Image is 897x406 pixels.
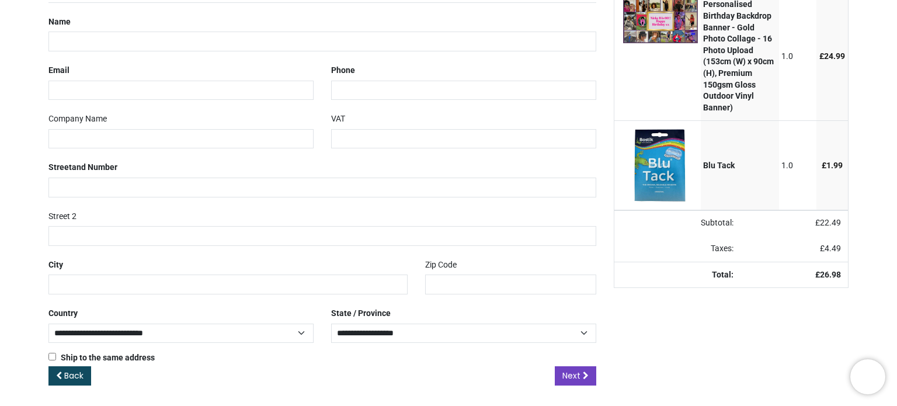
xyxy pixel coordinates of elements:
label: Zip Code [425,255,457,275]
label: Company Name [48,109,107,129]
span: 26.98 [820,270,841,279]
img: [BLU-TACK] Blu Tack [623,128,698,203]
div: 1.0 [781,160,813,172]
span: £ [819,51,845,61]
strong: £ [815,270,841,279]
label: VAT [331,109,345,129]
label: Country [48,304,78,324]
span: £ [815,218,841,227]
iframe: Brevo live chat [850,359,885,394]
td: Subtotal: [614,210,740,236]
span: Back [64,370,84,381]
label: State / Province [331,304,391,324]
td: Taxes: [614,236,740,262]
input: Ship to the same address [48,353,56,360]
strong: Blu Tack [703,161,735,170]
a: Back [48,366,91,386]
span: 1.99 [826,161,843,170]
div: 1.0 [781,51,813,63]
span: and Number [72,162,117,172]
label: Name [48,12,71,32]
label: Street [48,158,117,178]
span: £ [822,161,843,170]
span: Next [562,370,580,381]
label: Phone [331,61,355,81]
span: 22.49 [820,218,841,227]
label: City [48,255,63,275]
a: Next [555,366,596,386]
label: Ship to the same address [48,352,155,364]
strong: Total: [712,270,733,279]
span: 4.49 [825,244,841,253]
label: Email [48,61,69,81]
span: £ [820,244,841,253]
span: 24.99 [824,51,845,61]
label: Street 2 [48,207,77,227]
